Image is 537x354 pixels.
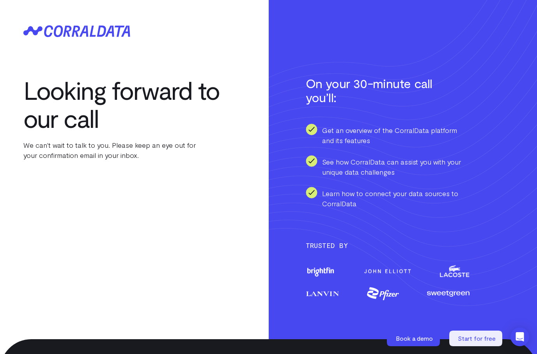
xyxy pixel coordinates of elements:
[306,187,470,209] li: Learn how to connect your data sources to CorralData
[510,327,529,346] div: Open Intercom Messenger
[387,331,441,346] a: Book a demo
[306,76,446,104] h2: On your 30-minute call you’ll:
[23,140,226,160] p: We can't wait to talk to you. Please keep an eye out for your confirmation email in your inbox.
[449,331,504,346] a: Start for free
[396,335,433,342] span: Book a demo
[23,76,226,132] h1: Looking forward to our call
[458,335,496,342] span: Start for free
[306,155,470,177] li: See how CorralData can assist you with your unique data challenges
[306,124,470,145] li: Get an overview of the CorralData platform and its features
[306,240,514,251] h3: Trusted By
